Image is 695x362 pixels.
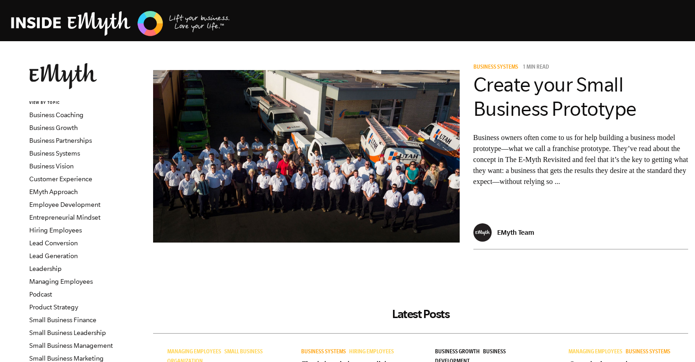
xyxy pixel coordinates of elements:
[568,349,626,356] a: Managing Employees
[29,201,101,208] a: Employee Development
[568,349,622,356] span: Managing Employees
[473,65,518,71] span: Business Systems
[153,307,688,321] h2: Latest Posts
[29,63,97,89] img: EMyth
[29,124,78,131] a: Business Growth
[29,137,92,144] a: Business Partnerships
[649,318,695,362] iframe: Chat Widget
[29,303,78,311] a: Product Strategy
[29,162,74,170] a: Business Vision
[497,228,534,236] p: EMyth Team
[473,132,688,187] p: Business owners often come to us for help building a business model prototype—what we call a fran...
[29,355,104,362] a: Small Business Marketing
[435,349,483,356] a: Business Growth
[301,349,349,356] a: Business Systems
[435,349,480,356] span: Business Growth
[29,175,92,183] a: Customer Experience
[153,70,460,243] img: business model prototype
[29,252,78,259] a: Lead Generation
[29,111,84,119] a: Business Coaching
[473,73,637,120] a: Create your Small Business Prototype
[167,349,224,356] a: Managing Employees
[29,214,101,221] a: Entrepreneurial Mindset
[29,188,78,195] a: EMyth Approach
[167,349,221,356] span: Managing Employees
[29,100,139,106] h6: VIEW BY TOPIC
[11,10,230,38] img: EMyth Business Coaching
[29,265,62,272] a: Leadership
[29,329,106,336] a: Small Business Leadership
[29,342,113,349] a: Small Business Management
[29,239,78,247] a: Lead Conversion
[29,291,52,298] a: Podcast
[626,349,674,356] a: Business Systems
[473,223,492,242] img: EMyth Team - EMyth
[29,227,82,234] a: Hiring Employees
[349,349,394,356] span: Hiring Employees
[523,65,549,71] p: 1 min read
[301,349,346,356] span: Business Systems
[29,316,96,324] a: Small Business Finance
[626,349,670,356] span: Business Systems
[349,349,397,356] a: Hiring Employees
[473,65,521,71] a: Business Systems
[29,278,93,285] a: Managing Employees
[29,150,80,157] a: Business Systems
